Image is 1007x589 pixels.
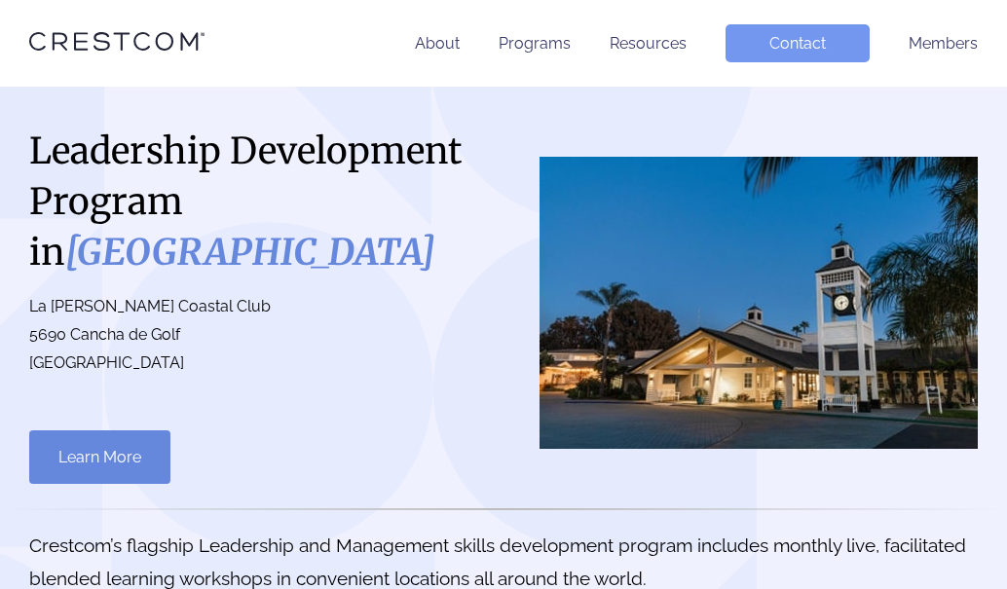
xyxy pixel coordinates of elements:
a: Contact [726,24,870,62]
a: Members [909,34,978,53]
img: San Diego County [540,157,978,449]
h1: Leadership Development Program in [29,126,484,277]
a: About [415,34,460,53]
i: [GEOGRAPHIC_DATA] [65,230,435,275]
p: La [PERSON_NAME] Coastal Club 5690 Cancha de Golf [GEOGRAPHIC_DATA] [29,293,484,377]
a: Resources [610,34,687,53]
a: Programs [499,34,571,53]
a: Learn More [29,430,170,484]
